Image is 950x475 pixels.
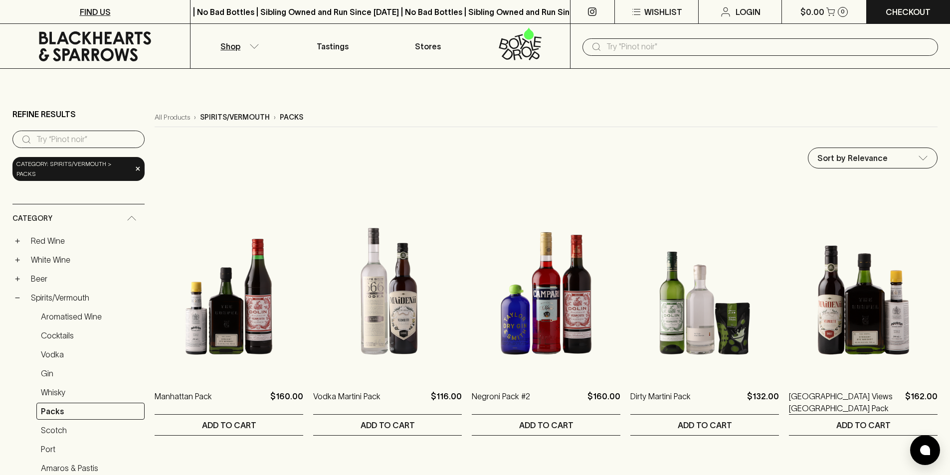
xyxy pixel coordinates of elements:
p: $0.00 [800,6,824,18]
a: Packs [36,403,145,420]
button: + [12,274,22,284]
p: › [274,112,276,123]
p: Stores [415,40,441,52]
button: ADD TO CART [155,415,303,435]
img: bubble-icon [920,445,930,455]
a: Manhattan Pack [155,390,212,414]
button: + [12,255,22,265]
p: 0 [841,9,845,14]
a: All Products [155,112,190,123]
p: Checkout [886,6,931,18]
a: Gin [36,365,145,382]
a: Cocktails [36,327,145,344]
a: Whisky [36,384,145,401]
a: Tastings [285,24,380,68]
button: ADD TO CART [313,415,462,435]
a: Stores [380,24,475,68]
p: › [194,112,196,123]
span: × [135,163,141,174]
img: Manhattan Pack [155,201,303,375]
a: Dirty Martini Pack [630,390,691,414]
a: Aromatised Wine [36,308,145,325]
a: Spirits/Vermouth [26,289,145,306]
p: $160.00 [270,390,303,414]
a: Scotch [36,422,145,439]
a: [GEOGRAPHIC_DATA] Views [GEOGRAPHIC_DATA] Pack [789,390,901,414]
img: Vodka Martini Pack [313,201,462,375]
p: ADD TO CART [361,419,415,431]
input: Try “Pinot noir” [36,132,137,148]
span: Category [12,212,52,225]
button: − [12,293,22,303]
p: Tastings [317,40,349,52]
button: ADD TO CART [789,415,938,435]
img: Central Park Views Manhattan Pack [789,201,938,375]
button: ADD TO CART [630,415,779,435]
a: Red Wine [26,232,145,249]
p: ADD TO CART [678,419,732,431]
img: Negroni Pack #2 [472,201,620,375]
p: Login [736,6,760,18]
img: Dirty Martini Pack [630,201,779,375]
p: $132.00 [747,390,779,414]
a: Vodka [36,346,145,363]
p: FIND US [80,6,111,18]
p: ADD TO CART [836,419,891,431]
p: Shop [220,40,240,52]
p: ADD TO CART [202,419,256,431]
button: + [12,236,22,246]
p: packs [280,112,303,123]
p: $116.00 [431,390,462,414]
a: Beer [26,270,145,287]
p: Wishlist [644,6,682,18]
p: ADD TO CART [519,419,573,431]
div: Sort by Relevance [808,148,937,168]
span: Category: spirits/vermouth > packs [16,159,132,179]
a: Vodka Martini Pack [313,390,380,414]
p: $160.00 [587,390,620,414]
p: $162.00 [905,390,938,414]
a: Port [36,441,145,458]
input: Try "Pinot noir" [606,39,930,55]
p: Refine Results [12,108,76,120]
button: ADD TO CART [472,415,620,435]
button: Shop [190,24,285,68]
p: Sort by Relevance [817,152,888,164]
p: spirits/vermouth [200,112,270,123]
div: Category [12,204,145,233]
a: White Wine [26,251,145,268]
a: Negroni Pack #2 [472,390,530,414]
